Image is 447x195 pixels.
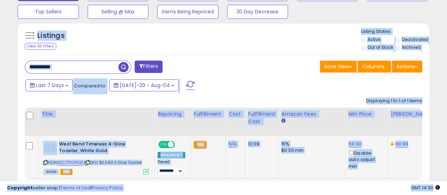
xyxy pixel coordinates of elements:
[348,140,361,148] a: 63.00
[25,79,73,91] button: Last 7 Days
[281,141,340,147] div: 15%
[120,82,170,89] span: [DATE]-29 - Aug-04
[135,61,162,73] button: Filters
[402,36,428,42] label: Deactivated
[361,28,429,35] p: Listing States:
[395,140,408,148] a: 69.99
[227,5,288,19] button: 30 Day Decrease
[248,141,273,147] div: 12.09
[7,185,123,191] div: seller snap | |
[320,61,357,73] button: Save View
[157,5,218,19] button: Items Being Repriced
[36,82,64,89] span: Last 7 Days
[41,110,152,118] div: Title
[43,169,59,175] span: All listings currently available for purchase on Amazon
[158,160,185,176] div: Preset:
[174,142,185,148] span: OFF
[194,141,207,149] small: FBA
[18,5,79,19] button: Top Sellers
[348,149,382,170] div: Disable auto adjust min
[7,184,33,191] strong: Copyright
[25,43,56,50] div: Clear All Filters
[366,98,422,104] div: Displaying 1 to 1 of 1 items
[248,110,275,125] div: Fulfillment Cost
[60,169,72,175] span: FBA
[228,140,237,148] a: N/A
[92,184,123,191] a: Privacy Policy
[88,5,149,19] button: Selling @ Max
[43,141,149,174] div: ASIN:
[367,44,393,50] label: Out of Stock
[362,63,384,70] span: Columns
[43,141,57,155] img: 31tWgkF-zBL._SL40_.jpg
[158,152,185,158] div: Amazon AI *
[59,141,145,156] b: West Bend Timeless 4-Slice Toaster, White Gold
[367,36,380,42] label: Active
[392,61,422,73] button: Actions
[84,160,142,165] span: | SKU: $23.83 4 Slice Toaster
[358,61,391,73] button: Columns
[109,79,179,91] button: [DATE]-29 - Aug-04
[37,31,65,41] h5: Listings
[74,82,106,89] span: Compared to:
[194,110,222,118] div: Fulfillment
[411,184,440,191] span: 2025-08-12 14:30 GMT
[281,110,342,118] div: Amazon Fees
[159,142,168,148] span: ON
[60,184,90,191] a: Terms of Use
[402,44,421,50] label: Archived
[348,110,385,118] div: Min Price
[281,147,340,154] div: $0.30 min
[58,160,83,166] a: B0CTTR2P6M
[281,118,286,124] small: Amazon Fees.
[391,110,433,118] div: [PERSON_NAME]
[228,110,242,118] div: Cost
[158,110,188,118] div: Repricing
